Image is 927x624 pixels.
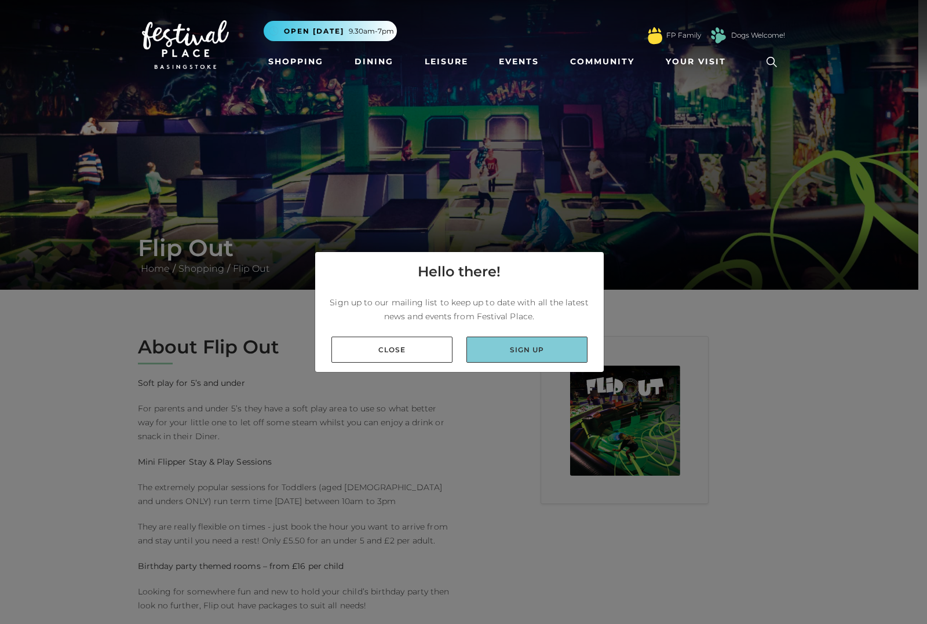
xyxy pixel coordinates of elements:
a: Dining [350,51,398,72]
a: Events [494,51,543,72]
a: Shopping [264,51,328,72]
span: Open [DATE] [284,26,344,37]
span: Your Visit [666,56,726,68]
a: Community [565,51,639,72]
a: Your Visit [661,51,736,72]
a: Dogs Welcome! [731,30,785,41]
button: Open [DATE] 9.30am-7pm [264,21,397,41]
a: Sign up [466,337,587,363]
img: Festival Place Logo [142,20,229,69]
a: FP Family [666,30,701,41]
span: 9.30am-7pm [349,26,394,37]
a: Close [331,337,452,363]
h4: Hello there! [418,261,501,282]
p: Sign up to our mailing list to keep up to date with all the latest news and events from Festival ... [324,295,594,323]
a: Leisure [420,51,473,72]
